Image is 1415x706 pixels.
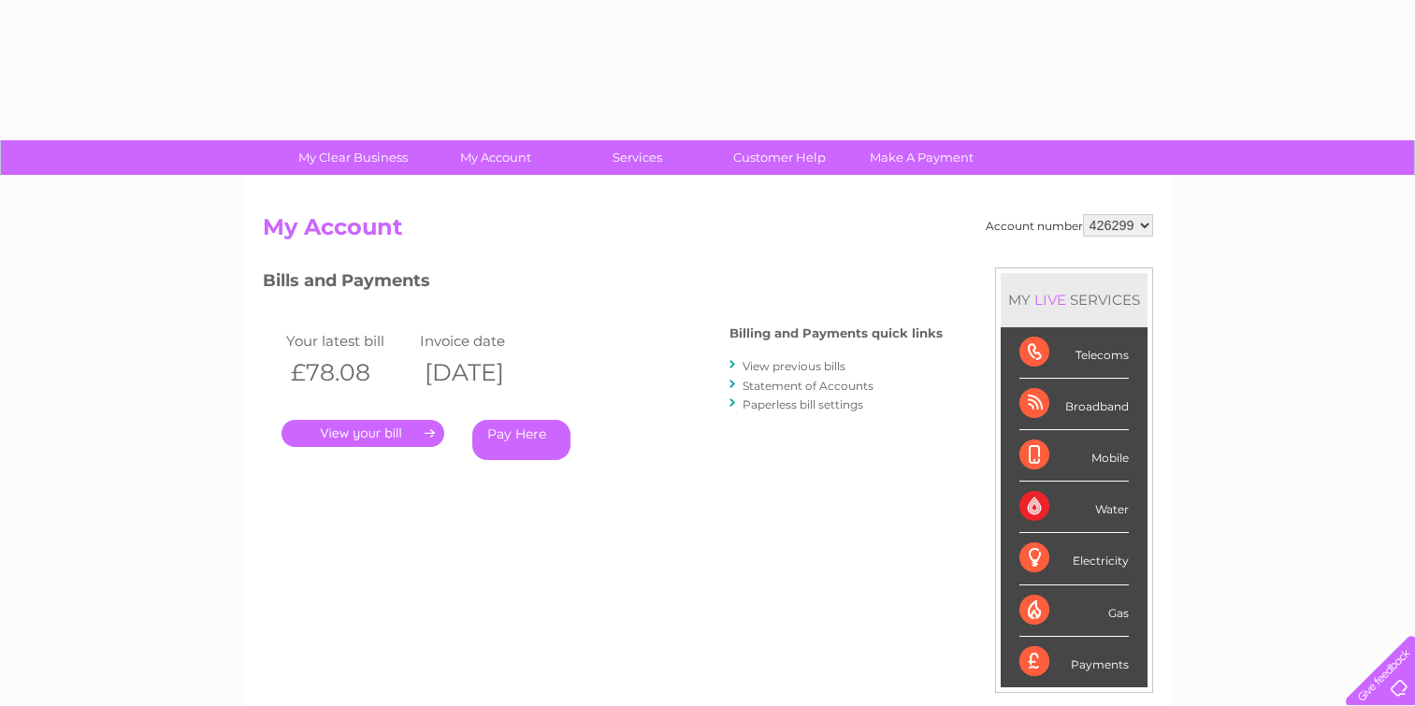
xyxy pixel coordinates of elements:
[1019,327,1129,379] div: Telecoms
[729,326,943,340] h4: Billing and Payments quick links
[743,379,874,393] a: Statement of Accounts
[743,397,863,411] a: Paperless bill settings
[702,140,857,175] a: Customer Help
[415,328,550,353] td: Invoice date
[743,359,845,373] a: View previous bills
[276,140,430,175] a: My Clear Business
[472,420,570,460] a: Pay Here
[415,353,550,392] th: [DATE]
[418,140,572,175] a: My Account
[1019,533,1129,584] div: Electricity
[1019,482,1129,533] div: Water
[282,420,444,447] a: .
[282,328,416,353] td: Your latest bill
[560,140,715,175] a: Services
[986,214,1153,237] div: Account number
[263,214,1153,250] h2: My Account
[1031,291,1070,309] div: LIVE
[1019,430,1129,482] div: Mobile
[282,353,416,392] th: £78.08
[1019,585,1129,637] div: Gas
[263,267,943,300] h3: Bills and Payments
[1001,273,1148,326] div: MY SERVICES
[1019,379,1129,430] div: Broadband
[1019,637,1129,687] div: Payments
[845,140,999,175] a: Make A Payment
